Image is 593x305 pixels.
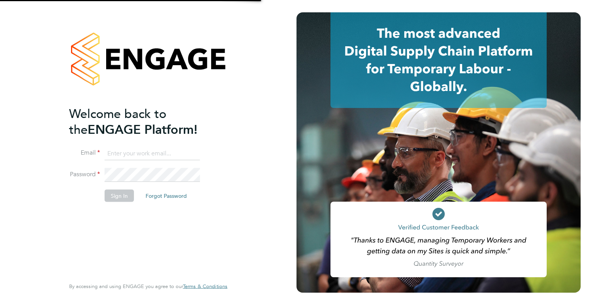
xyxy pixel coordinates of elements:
[69,106,166,137] span: Welcome back to the
[69,106,220,137] h2: ENGAGE Platform!
[69,149,100,157] label: Email
[105,147,200,160] input: Enter your work email...
[139,190,193,202] button: Forgot Password
[69,170,100,179] label: Password
[69,283,227,290] span: By accessing and using ENGAGE you agree to our
[183,283,227,290] span: Terms & Conditions
[183,283,227,290] a: Terms & Conditions
[105,190,134,202] button: Sign In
